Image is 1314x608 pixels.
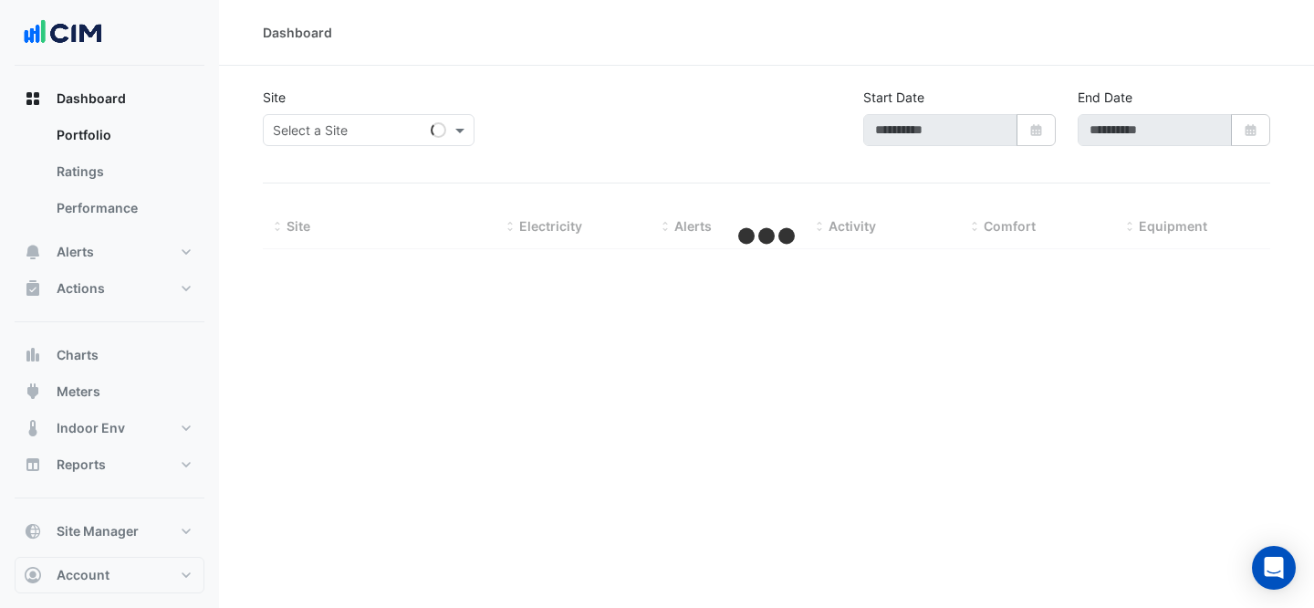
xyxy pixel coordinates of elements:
button: Site Manager [15,513,204,550]
span: Reports [57,456,106,474]
button: Actions [15,270,204,307]
span: Electricity [519,218,582,234]
button: Indoor Env [15,410,204,446]
app-icon: Charts [24,346,42,364]
span: Alerts [674,218,712,234]
div: Dashboard [15,117,204,234]
span: Actions [57,279,105,298]
button: Meters [15,373,204,410]
button: Dashboard [15,80,204,117]
app-icon: Alerts [24,243,42,261]
div: Dashboard [263,23,332,42]
span: Site Manager [57,522,139,540]
button: Account [15,557,204,593]
span: Dashboard [57,89,126,108]
span: Comfort [984,218,1036,234]
app-icon: Indoor Env [24,419,42,437]
app-icon: Actions [24,279,42,298]
label: Site [263,88,286,107]
button: Charts [15,337,204,373]
span: Activity [829,218,876,234]
span: Charts [57,346,99,364]
div: Open Intercom Messenger [1252,546,1296,590]
label: Start Date [863,88,924,107]
button: Reports [15,446,204,483]
img: Company Logo [22,15,104,51]
app-icon: Meters [24,383,42,401]
span: Alerts [57,243,94,261]
app-icon: Dashboard [24,89,42,108]
span: Indoor Env [57,419,125,437]
span: Meters [57,383,100,401]
app-icon: Reports [24,456,42,474]
a: Portfolio [42,117,204,153]
app-icon: Site Manager [24,522,42,540]
span: Site [287,218,310,234]
button: Alerts [15,234,204,270]
a: Performance [42,190,204,226]
span: Account [57,566,109,584]
label: End Date [1078,88,1132,107]
span: Equipment [1139,218,1207,234]
a: Ratings [42,153,204,190]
